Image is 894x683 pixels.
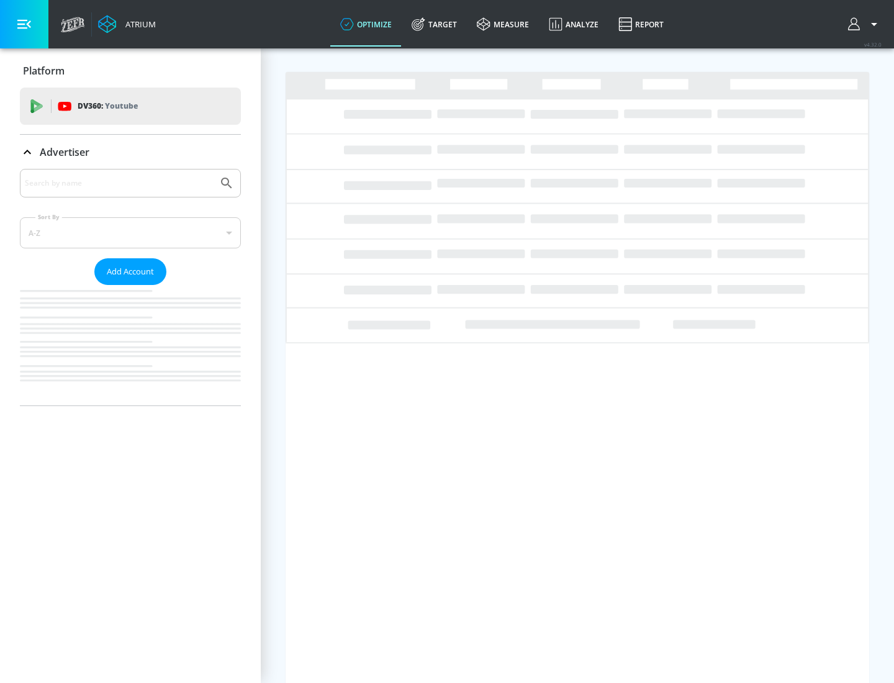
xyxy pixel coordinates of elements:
div: DV360: Youtube [20,88,241,125]
a: Report [608,2,674,47]
button: Add Account [94,258,166,285]
div: Platform [20,53,241,88]
span: v 4.32.0 [864,41,882,48]
p: Platform [23,64,65,78]
div: Advertiser [20,135,241,170]
p: Advertiser [40,145,89,159]
span: Add Account [107,265,154,279]
a: measure [467,2,539,47]
div: A-Z [20,217,241,248]
a: Analyze [539,2,608,47]
a: optimize [330,2,402,47]
nav: list of Advertiser [20,285,241,405]
p: DV360: [78,99,138,113]
a: Atrium [98,15,156,34]
div: Atrium [120,19,156,30]
a: Target [402,2,467,47]
div: Advertiser [20,169,241,405]
p: Youtube [105,99,138,112]
label: Sort By [35,213,62,221]
input: Search by name [25,175,213,191]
